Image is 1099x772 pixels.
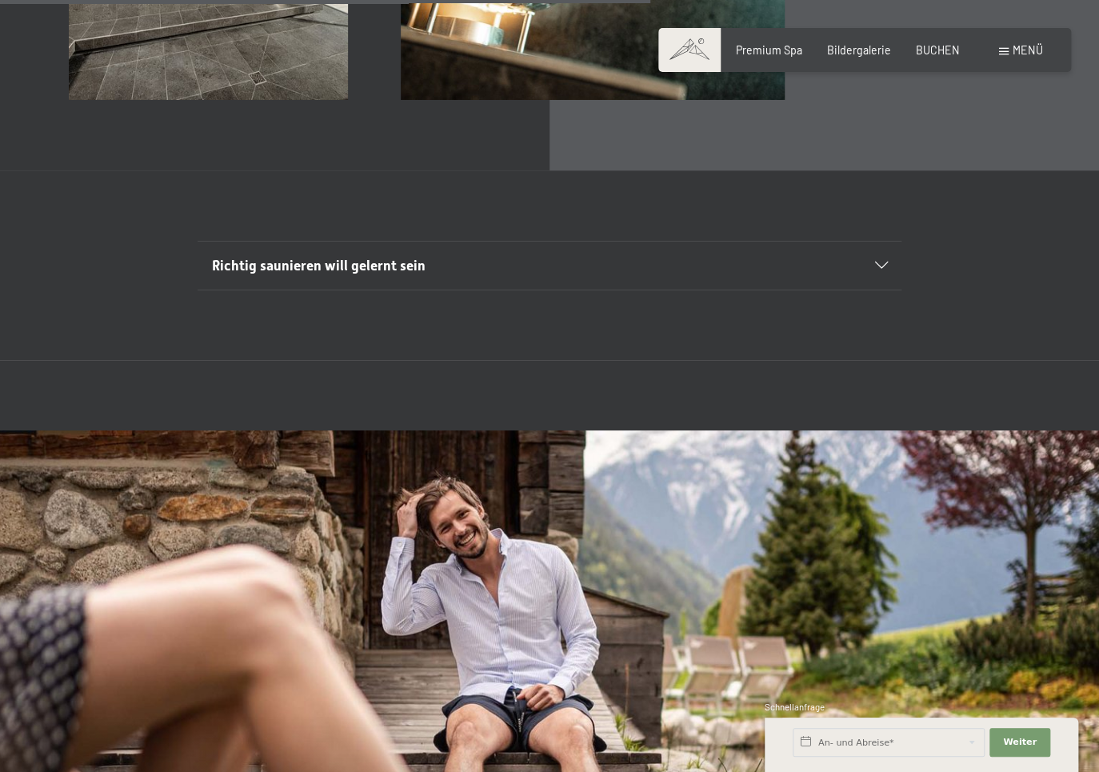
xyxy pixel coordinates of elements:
a: Bildergalerie [827,43,891,57]
button: Weiter [989,728,1050,757]
span: Weiter [1003,736,1037,749]
span: Schnellanfrage [765,702,825,712]
span: Richtig saunieren will gelernt sein [212,258,426,274]
a: BUCHEN [916,43,960,57]
a: Premium Spa [736,43,802,57]
span: Menü [1013,43,1043,57]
